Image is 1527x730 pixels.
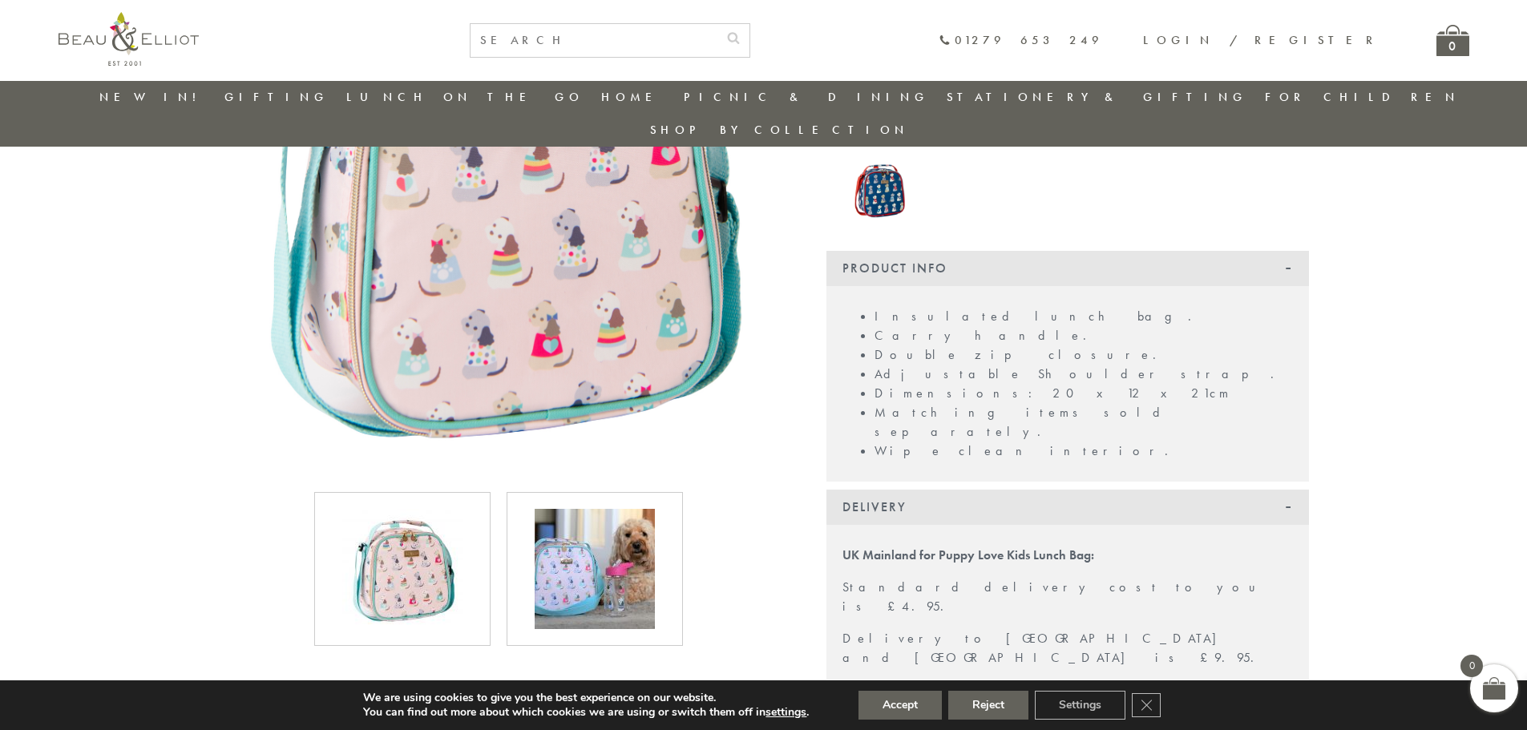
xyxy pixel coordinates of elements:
[342,509,463,629] img: Scruffy Pups childs insulated Lunch Bag
[1460,655,1483,677] span: 0
[1035,691,1125,720] button: Settings
[947,89,1247,105] a: Stationery & Gifting
[346,89,584,105] a: Lunch On The Go
[1143,32,1380,48] a: Login / Register
[842,578,1293,616] p: Standard delivery cost to you is £4.95.
[826,490,1309,525] div: Delivery
[826,251,1309,286] div: Product Info
[875,384,1293,403] li: Dimensions: 20 x 12 x 21cm
[1436,25,1469,56] a: 0
[1265,89,1460,105] a: For Children
[875,326,1293,345] li: Carry handle.
[875,442,1293,461] li: Wipe clean interior.
[363,691,809,705] p: We are using cookies to give you the best experience on our website.
[363,705,809,720] p: You can find out more about which cookies we are using or switch them off in .
[684,89,929,105] a: Picnic & Dining
[850,139,910,227] a: Kids lunch bag
[948,691,1028,720] button: Reject
[842,546,1094,563] strong: UK Mainland for Puppy Love Kids Lunch Bag:
[601,89,665,105] a: Home
[858,691,942,720] button: Accept
[224,89,329,105] a: Gifting
[875,307,1293,326] li: Insulated lunch bag.
[875,403,1293,442] li: Matching items sold separately.
[471,24,717,57] input: SEARCH
[650,122,909,138] a: Shop by collection
[59,12,199,66] img: logo
[875,345,1293,365] li: Double zip closure.
[1132,693,1161,717] button: Close GDPR Cookie Banner
[875,365,1293,384] li: Adjustable Shoulder strap.
[766,705,806,720] button: settings
[939,34,1103,47] a: 01279 653 249
[535,509,655,629] img: Puppy Love Kids Lunch Bag from Beau & Elliot
[99,89,207,105] a: New in!
[842,629,1293,667] p: Delivery to [GEOGRAPHIC_DATA] and [GEOGRAPHIC_DATA] is £9.95.
[850,139,910,224] img: Kids lunch bag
